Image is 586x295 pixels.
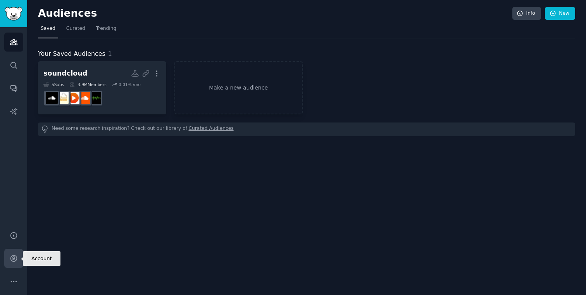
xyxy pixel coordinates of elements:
img: soundcloud [46,92,58,104]
a: Info [512,7,541,20]
div: Need some research inspiration? Check out our library of [38,122,575,136]
img: SoundCloudHipHop [78,92,90,104]
img: GummySearch logo [5,7,22,21]
a: soundcloud5Subs3.9MMembers0.01% /moWeAreTheMusicMakersSoundCloudHipHopSoundCloudMusicSoundcloudPr... [38,61,166,114]
span: Curated [66,25,85,32]
span: Trending [96,25,116,32]
a: Curated [64,22,88,38]
img: WeAreTheMusicMakers [89,92,101,104]
a: Trending [93,22,119,38]
span: Your Saved Audiences [38,49,105,59]
a: Make a new audience [174,61,303,114]
div: 5 Sub s [43,82,64,87]
div: 3.9M Members [69,82,106,87]
span: 1 [108,50,112,57]
span: Saved [41,25,55,32]
div: soundcloud [43,69,87,78]
img: SoundCloudMusic [67,92,79,104]
a: Saved [38,22,58,38]
a: Curated Audiences [189,125,234,133]
div: 0.01 % /mo [119,82,141,87]
h2: Audiences [38,7,512,20]
a: New [545,7,575,20]
img: SoundcloudPromotion [57,92,69,104]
